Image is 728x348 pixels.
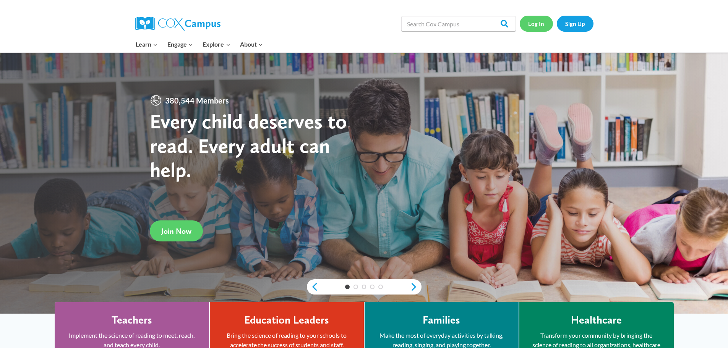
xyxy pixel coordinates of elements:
a: 4 [370,285,375,289]
a: 3 [362,285,366,289]
a: Sign Up [557,16,593,31]
button: Child menu of Engage [162,36,198,52]
strong: Every child deserves to read. Every adult can help. [150,109,347,182]
a: 2 [353,285,358,289]
a: previous [307,282,318,291]
nav: Primary Navigation [131,36,268,52]
h4: Families [423,314,460,327]
button: Child menu of About [235,36,268,52]
a: 1 [345,285,350,289]
a: next [410,282,422,291]
h4: Healthcare [571,314,622,327]
span: Join Now [161,227,191,236]
button: Child menu of Explore [198,36,235,52]
h4: Education Leaders [244,314,329,327]
img: Cox Campus [135,17,221,31]
a: 5 [378,285,383,289]
button: Child menu of Learn [131,36,163,52]
a: Join Now [150,220,203,241]
h4: Teachers [112,314,152,327]
div: content slider buttons [307,279,422,295]
nav: Secondary Navigation [520,16,593,31]
a: Log In [520,16,553,31]
span: 380,544 Members [162,94,232,107]
input: Search Cox Campus [401,16,516,31]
